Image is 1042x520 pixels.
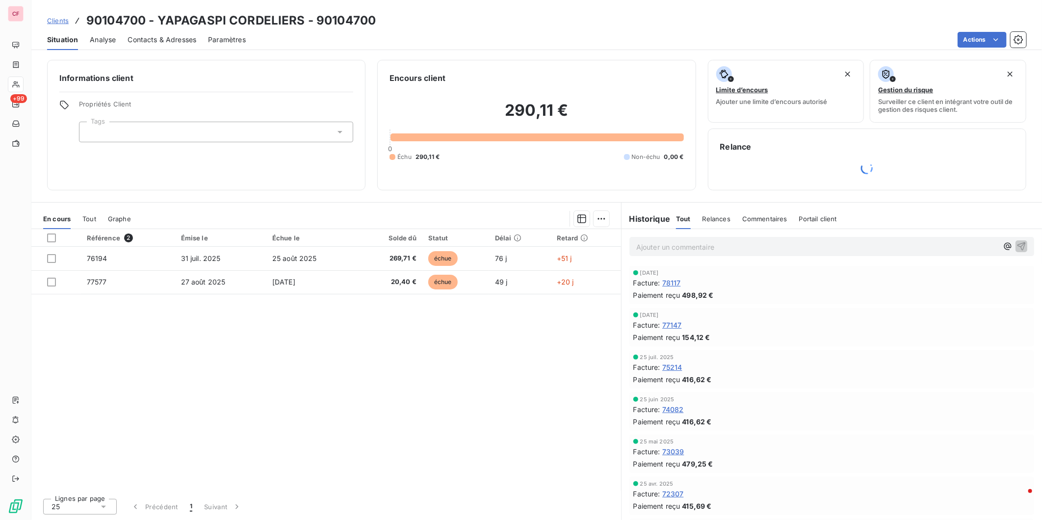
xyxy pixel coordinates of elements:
[190,502,192,512] span: 1
[633,332,680,342] span: Paiement reçu
[716,86,768,94] span: Limite d’encours
[633,404,660,415] span: Facture :
[640,396,675,402] span: 25 juin 2025
[682,332,710,342] span: 154,12 €
[272,254,317,262] span: 25 août 2025
[90,35,116,45] span: Analyse
[208,35,246,45] span: Paramètres
[633,320,660,330] span: Facture :
[708,60,864,123] button: Limite d’encoursAjouter une limite d’encours autorisé
[878,86,933,94] span: Gestion du risque
[662,320,682,330] span: 77147
[43,215,71,223] span: En cours
[87,278,107,286] span: 77577
[124,234,133,242] span: 2
[181,254,221,262] span: 31 juil. 2025
[633,416,680,427] span: Paiement reçu
[742,215,787,223] span: Commentaires
[633,489,660,499] span: Facture :
[557,254,572,262] span: +51 j
[682,416,712,427] span: 416,62 €
[622,213,671,225] h6: Historique
[640,439,674,444] span: 25 mai 2025
[682,290,714,300] span: 498,92 €
[557,278,574,286] span: +20 j
[878,98,1018,113] span: Surveiller ce client en intégrant votre outil de gestion des risques client.
[47,17,69,25] span: Clients
[703,215,730,223] span: Relances
[1009,487,1032,510] iframe: Intercom live chat
[198,496,248,517] button: Suivant
[364,254,417,263] span: 269,71 €
[662,404,684,415] span: 74082
[397,153,412,161] span: Échu
[8,498,24,514] img: Logo LeanPay
[388,145,392,153] span: 0
[428,251,458,266] span: échue
[181,234,260,242] div: Émise le
[364,277,417,287] span: 20,40 €
[633,278,660,288] span: Facture :
[640,270,659,276] span: [DATE]
[664,153,684,161] span: 0,00 €
[79,100,353,114] span: Propriétés Client
[495,278,508,286] span: 49 j
[632,153,660,161] span: Non-échu
[82,215,96,223] span: Tout
[640,481,674,487] span: 25 avr. 2025
[633,362,660,372] span: Facture :
[682,501,712,511] span: 415,69 €
[633,459,680,469] span: Paiement reçu
[676,215,691,223] span: Tout
[8,6,24,22] div: CF
[272,278,295,286] span: [DATE]
[720,141,1014,153] h6: Relance
[662,362,682,372] span: 75214
[633,374,680,385] span: Paiement reçu
[495,234,545,242] div: Délai
[662,446,684,457] span: 73039
[640,354,674,360] span: 25 juil. 2025
[364,234,417,242] div: Solde dû
[47,16,69,26] a: Clients
[633,290,680,300] span: Paiement reçu
[428,234,483,242] div: Statut
[682,374,712,385] span: 416,62 €
[662,489,684,499] span: 72307
[87,128,95,136] input: Ajouter une valeur
[86,12,376,29] h3: 90104700 - YAPAGASPI CORDELIERS - 90104700
[272,234,352,242] div: Échue le
[10,94,27,103] span: +99
[87,254,107,262] span: 76194
[870,60,1026,123] button: Gestion du risqueSurveiller ce client en intégrant votre outil de gestion des risques client.
[184,496,198,517] button: 1
[799,215,837,223] span: Portail client
[47,35,78,45] span: Situation
[958,32,1007,48] button: Actions
[128,35,196,45] span: Contacts & Adresses
[682,459,713,469] span: 479,25 €
[633,501,680,511] span: Paiement reçu
[125,496,184,517] button: Précédent
[59,72,353,84] h6: Informations client
[495,254,507,262] span: 76 j
[390,72,445,84] h6: Encours client
[52,502,60,512] span: 25
[662,278,681,288] span: 78117
[428,275,458,289] span: échue
[390,101,683,130] h2: 290,11 €
[87,234,169,242] div: Référence
[108,215,131,223] span: Graphe
[716,98,828,105] span: Ajouter une limite d’encours autorisé
[633,446,660,457] span: Facture :
[640,312,659,318] span: [DATE]
[181,278,226,286] span: 27 août 2025
[557,234,615,242] div: Retard
[416,153,440,161] span: 290,11 €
